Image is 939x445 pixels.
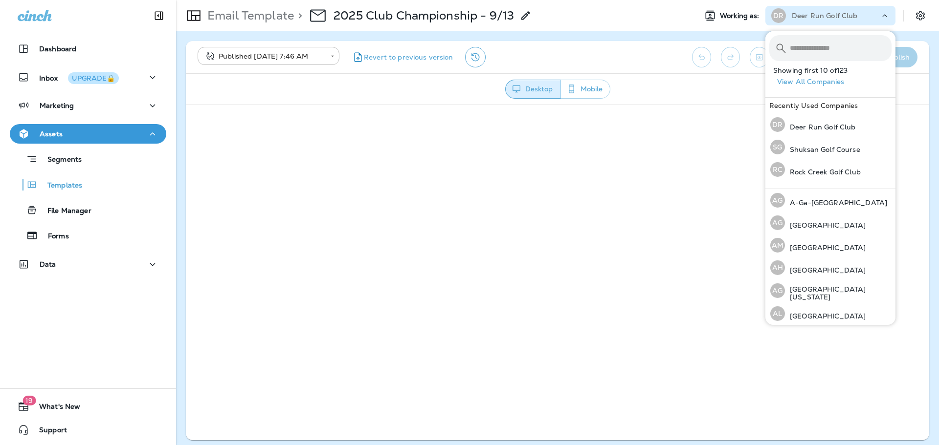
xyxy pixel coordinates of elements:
p: Marketing [40,102,74,109]
button: AG[GEOGRAPHIC_DATA] [765,212,895,234]
p: Email Template [203,8,294,23]
button: View All Companies [773,74,895,89]
p: File Manager [38,207,91,216]
div: AM [770,238,785,253]
button: Settings [912,7,929,24]
button: Desktop [505,80,561,99]
button: AG[GEOGRAPHIC_DATA] [US_STATE] [765,279,895,302]
button: UPGRADE🔒 [68,72,119,84]
button: RCRock Creek Golf Club [765,158,895,181]
button: Templates [10,174,166,195]
div: Published [DATE] 7:46 AM [204,51,324,61]
p: Rock Creek Golf Club [785,168,861,176]
div: DR [771,8,786,23]
div: DR [770,117,785,132]
button: Support [10,420,166,440]
button: AR[PERSON_NAME] Ranch Golf Club [765,325,895,348]
p: Templates [38,181,82,191]
button: Mobile [560,80,610,99]
div: SG [770,140,785,154]
p: Forms [38,232,69,241]
button: Forms [10,225,166,246]
button: Collapse Sidebar [145,6,173,25]
button: AL[GEOGRAPHIC_DATA] [765,302,895,325]
div: AG [770,215,785,230]
button: File Manager [10,200,166,220]
div: RC [770,162,785,177]
button: Segments [10,148,166,170]
button: DRDeer Run Golf Club [765,113,895,136]
p: A-Ga-[GEOGRAPHIC_DATA] [785,199,887,207]
p: [GEOGRAPHIC_DATA] [785,244,866,252]
span: Working as: [720,12,761,20]
p: Showing first 10 of 123 [773,66,895,74]
div: Recently Used Companies [765,98,895,113]
p: Deer Run Golf Club [792,12,858,20]
p: 2025 Club Championship - 9/13 [334,8,514,23]
span: Support [29,426,67,438]
p: Deer Run Golf Club [785,123,856,131]
span: 19 [22,396,36,405]
button: 19What's New [10,397,166,416]
p: Shuksan Golf Course [785,146,860,153]
div: AG [770,193,785,208]
button: View Changelog [465,47,486,67]
button: Data [10,254,166,274]
button: AM[GEOGRAPHIC_DATA] [765,234,895,256]
span: Revert to previous version [364,53,453,62]
span: What's New [29,403,80,414]
p: Inbox [39,72,119,83]
div: AL [770,306,785,321]
div: AH [770,260,785,275]
p: Assets [40,130,63,138]
p: [GEOGRAPHIC_DATA] [US_STATE] [785,285,892,301]
button: SGShuksan Golf Course [765,136,895,158]
button: Marketing [10,96,166,115]
p: [GEOGRAPHIC_DATA] [785,312,866,320]
p: [GEOGRAPHIC_DATA] [785,221,866,229]
button: AH[GEOGRAPHIC_DATA] [765,256,895,279]
p: Dashboard [39,45,76,53]
button: Dashboard [10,39,166,59]
button: InboxUPGRADE🔒 [10,67,166,87]
button: AGA-Ga-[GEOGRAPHIC_DATA] [765,189,895,212]
button: Assets [10,124,166,144]
p: > [294,8,302,23]
p: Data [40,260,56,268]
div: AG [770,283,785,298]
button: Revert to previous version [347,47,457,67]
p: [GEOGRAPHIC_DATA] [785,266,866,274]
div: UPGRADE🔒 [72,75,115,82]
p: Segments [38,155,82,165]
